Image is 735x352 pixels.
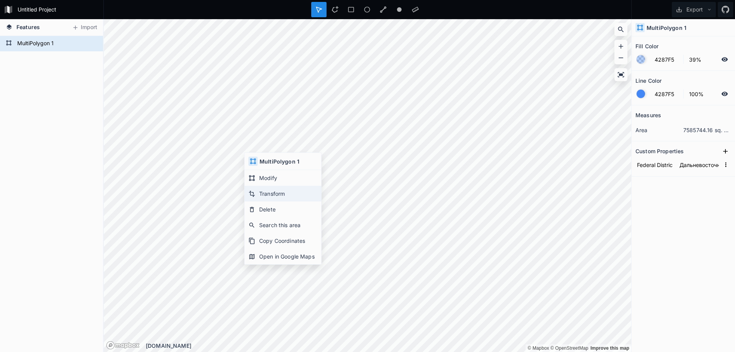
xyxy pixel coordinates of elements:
dt: area [635,126,683,134]
div: Modify [245,170,321,186]
a: Mapbox [528,345,549,351]
a: Map feedback [590,345,629,351]
div: Open in Google Maps [245,249,321,264]
input: Empty [678,159,720,170]
span: Features [16,23,40,31]
dd: 7585744.16 sq. km [683,126,731,134]
a: Mapbox logo [106,341,140,350]
div: Delete [245,201,321,217]
h2: Custom Properties [635,145,684,157]
h4: MultiPolygon 1 [647,24,686,32]
div: Search this area [245,217,321,233]
h2: Measures [635,109,661,121]
div: Transform [245,186,321,201]
h4: MultiPolygon 1 [260,157,299,165]
button: Export [672,2,716,17]
button: Import [68,21,101,34]
h2: Line Color [635,75,661,87]
div: [DOMAIN_NAME] [146,342,631,350]
a: OpenStreetMap [550,345,588,351]
h2: Fill Color [635,40,658,52]
div: Copy Coordinates [245,233,321,249]
input: Name [635,159,674,170]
